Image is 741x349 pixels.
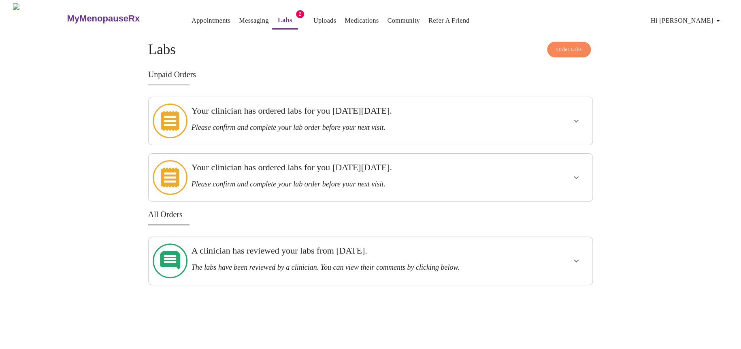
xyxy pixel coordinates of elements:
span: Hi [PERSON_NAME] [651,15,723,26]
span: 2 [296,10,304,18]
a: MyMenopauseRx [66,4,172,33]
a: Labs [278,15,292,26]
a: Refer a Friend [428,15,470,26]
h3: All Orders [148,210,593,219]
button: Community [384,13,423,29]
button: Messaging [236,13,272,29]
button: show more [566,168,586,187]
span: Order Labs [556,45,582,54]
h4: Labs [148,42,593,58]
h3: Please confirm and complete your lab order before your next visit. [192,123,507,132]
img: MyMenopauseRx Logo [13,3,66,34]
h3: Please confirm and complete your lab order before your next visit. [192,180,507,188]
button: Refer a Friend [425,13,473,29]
h3: Unpaid Orders [148,70,593,79]
h3: A clinician has reviewed your labs from [DATE]. [192,245,507,256]
h3: Your clinician has ordered labs for you [DATE][DATE]. [192,162,507,173]
a: Community [387,15,420,26]
h3: The labs have been reviewed by a clinician. You can view their comments by clicking below. [192,263,507,272]
button: Appointments [188,13,234,29]
a: Messaging [239,15,268,26]
button: Medications [341,13,382,29]
a: Medications [345,15,379,26]
a: Appointments [192,15,230,26]
button: Uploads [310,13,340,29]
button: Hi [PERSON_NAME] [647,13,726,29]
a: Uploads [313,15,336,26]
h3: MyMenopauseRx [67,13,140,24]
button: show more [566,111,586,131]
h3: Your clinician has ordered labs for you [DATE][DATE]. [192,106,507,116]
button: Labs [272,12,298,30]
button: Order Labs [547,42,591,57]
button: show more [566,251,586,271]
